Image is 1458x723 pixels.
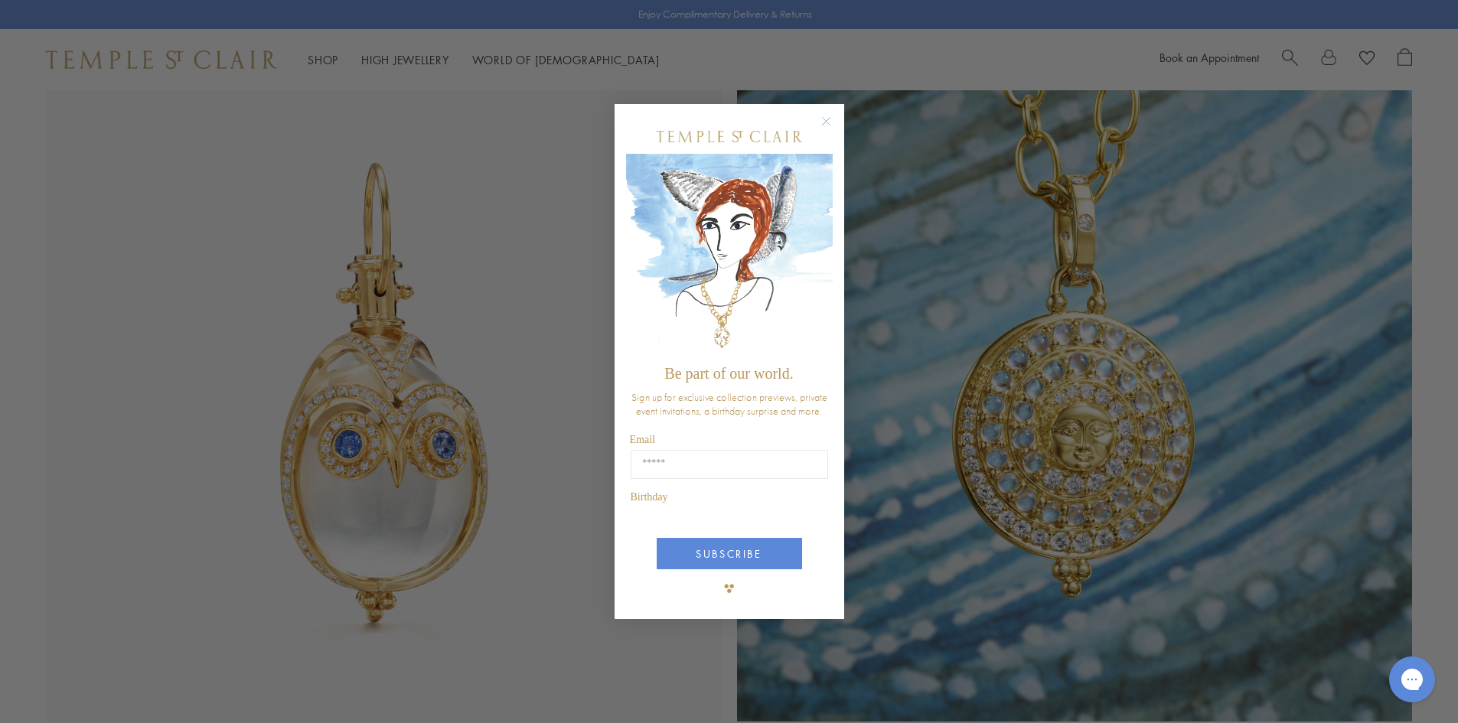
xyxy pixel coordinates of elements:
[1381,651,1443,708] iframe: Gorgias live chat messenger
[664,365,793,382] span: Be part of our world.
[626,154,833,358] img: c4a9eb12-d91a-4d4a-8ee0-386386f4f338.jpeg
[657,131,802,142] img: Temple St. Clair
[630,434,655,445] span: Email
[657,538,802,569] button: SUBSCRIBE
[714,573,745,604] img: TSC
[631,491,668,503] span: Birthday
[631,390,827,418] span: Sign up for exclusive collection previews, private event invitations, a birthday surprise and more.
[631,450,828,479] input: Email
[824,119,843,138] button: Close dialog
